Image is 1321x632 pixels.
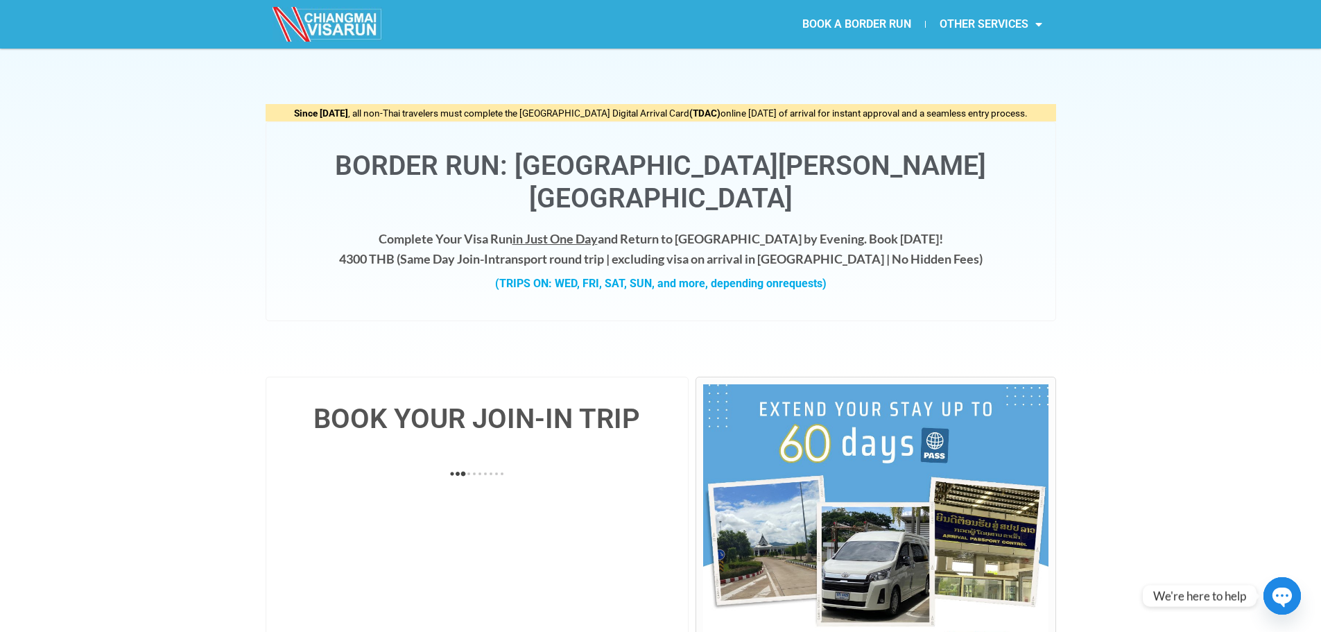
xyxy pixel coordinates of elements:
h4: Complete Your Visa Run and Return to [GEOGRAPHIC_DATA] by Evening. Book [DATE]! 4300 THB ( transp... [280,229,1042,269]
h1: Border Run: [GEOGRAPHIC_DATA][PERSON_NAME][GEOGRAPHIC_DATA] [280,150,1042,215]
nav: Menu [661,8,1056,40]
strong: (TRIPS ON: WED, FRI, SAT, SUN, and more, depending on [495,277,827,290]
span: , all non-Thai travelers must complete the [GEOGRAPHIC_DATA] Digital Arrival Card online [DATE] o... [294,108,1028,119]
span: requests) [779,277,827,290]
a: OTHER SERVICES [926,8,1056,40]
h4: BOOK YOUR JOIN-IN TRIP [280,405,675,433]
strong: (TDAC) [689,108,720,119]
strong: Same Day Join-In [400,251,495,266]
strong: Since [DATE] [294,108,348,119]
span: in Just One Day [512,231,598,246]
a: BOOK A BORDER RUN [788,8,925,40]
